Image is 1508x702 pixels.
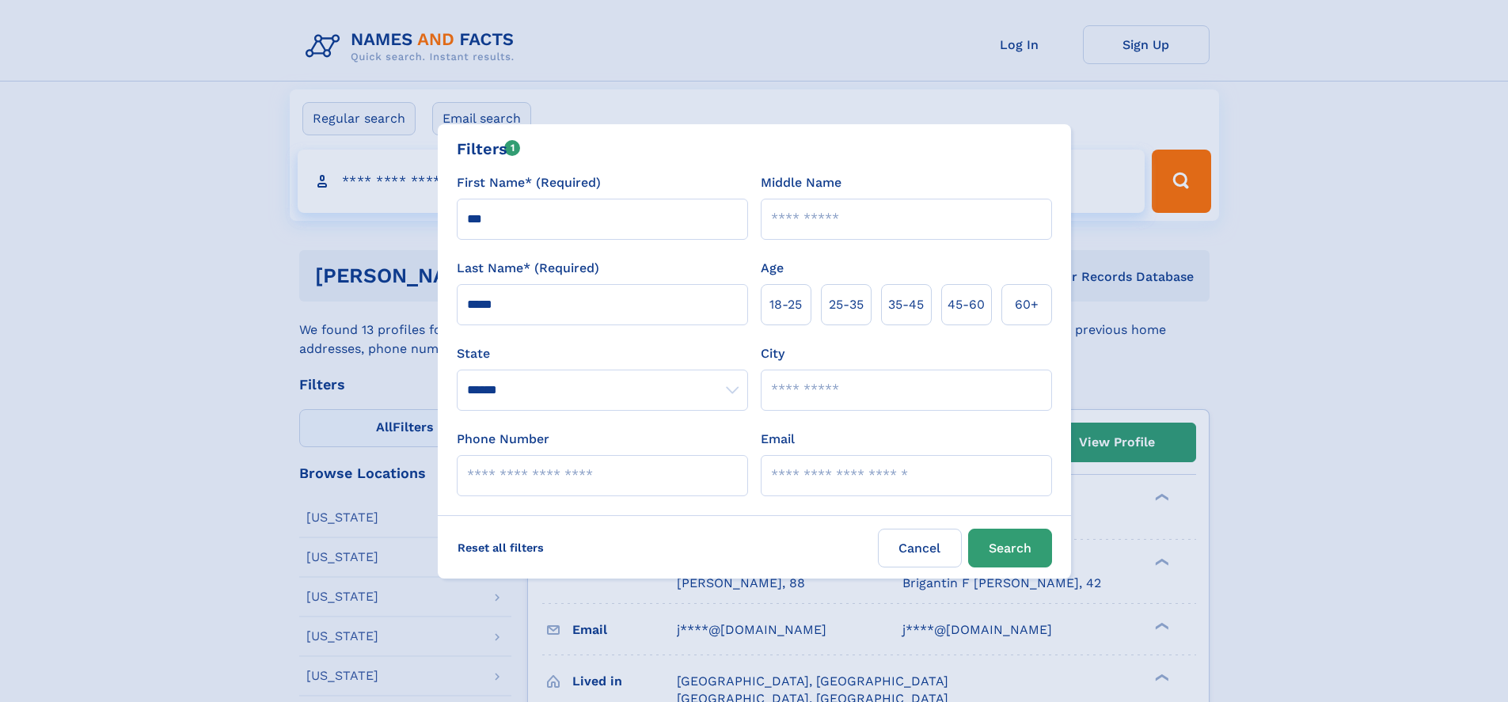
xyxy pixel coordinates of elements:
[457,259,599,278] label: Last Name* (Required)
[447,529,554,567] label: Reset all filters
[829,295,864,314] span: 25‑35
[457,173,601,192] label: First Name* (Required)
[769,295,802,314] span: 18‑25
[761,259,784,278] label: Age
[457,430,549,449] label: Phone Number
[457,344,748,363] label: State
[878,529,962,567] label: Cancel
[761,173,841,192] label: Middle Name
[761,344,784,363] label: City
[1015,295,1039,314] span: 60+
[761,430,795,449] label: Email
[457,137,521,161] div: Filters
[948,295,985,314] span: 45‑60
[888,295,924,314] span: 35‑45
[968,529,1052,567] button: Search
